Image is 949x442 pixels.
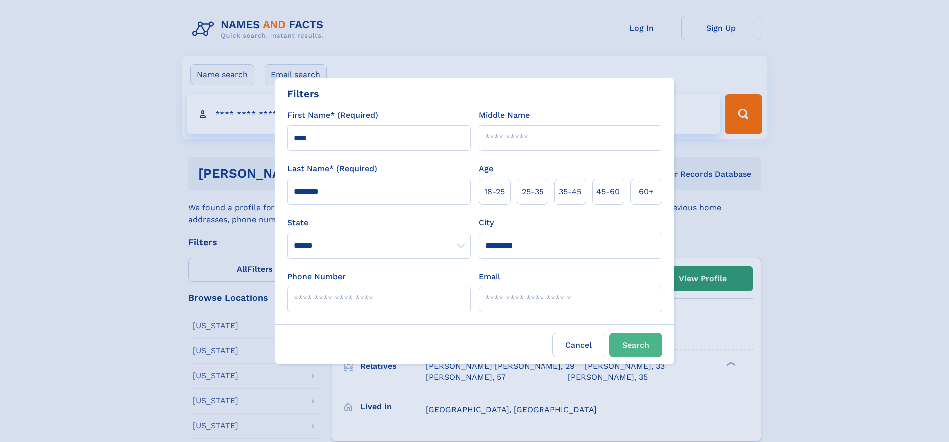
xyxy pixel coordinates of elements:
label: State [287,217,471,229]
label: First Name* (Required) [287,109,378,121]
label: Email [479,271,500,283]
label: Last Name* (Required) [287,163,377,175]
label: Phone Number [287,271,346,283]
span: 60+ [639,186,654,198]
span: 35‑45 [559,186,581,198]
span: 25‑35 [522,186,543,198]
span: 45‑60 [596,186,620,198]
span: 18‑25 [484,186,505,198]
div: Filters [287,86,319,101]
label: Cancel [552,333,605,357]
label: City [479,217,494,229]
button: Search [609,333,662,357]
label: Age [479,163,493,175]
label: Middle Name [479,109,530,121]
